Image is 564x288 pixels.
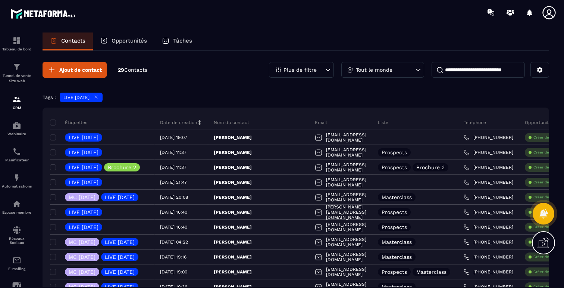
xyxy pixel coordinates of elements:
p: Tags : [43,95,56,100]
a: formationformationCRM [2,89,32,115]
span: Ajout de contact [59,66,102,74]
p: [PERSON_NAME] [214,149,252,155]
p: [DATE] 11:37 [160,150,187,155]
p: Réseaux Sociaux [2,236,32,245]
p: Prospects [382,269,407,275]
p: [PERSON_NAME] [214,224,252,230]
img: social-network [12,226,21,235]
a: [PHONE_NUMBER] [464,134,513,140]
a: automationsautomationsEspace membre [2,194,32,220]
a: [PHONE_NUMBER] [464,209,513,215]
p: [DATE] 19:07 [160,135,187,140]
img: automations [12,199,21,208]
p: Prospects [382,165,407,170]
p: [PERSON_NAME] [214,164,252,170]
p: Prospects [382,224,407,230]
p: [DATE] 19:16 [160,254,187,260]
p: [DATE] 19:00 [160,269,187,275]
p: Automatisations [2,184,32,188]
a: [PHONE_NUMBER] [464,224,513,230]
p: [PERSON_NAME] [214,209,252,215]
a: Contacts [43,32,93,50]
p: [DATE] 20:08 [160,195,188,200]
p: Masterclass [382,239,412,245]
p: LIVE [DATE] [105,239,135,245]
p: MC [DATE] [69,239,95,245]
p: [DATE] 21:47 [160,180,187,185]
button: Ajout de contact [43,62,107,78]
p: Email [315,120,327,126]
p: [DATE] 11:37 [160,165,187,170]
p: Brochure 2 [108,165,136,170]
a: [PHONE_NUMBER] [464,239,513,245]
a: social-networksocial-networkRéseaux Sociaux [2,220,32,250]
p: LIVE [DATE] [69,150,98,155]
a: [PHONE_NUMBER] [464,164,513,170]
p: Masterclass [382,254,412,260]
a: emailemailE-mailing [2,250,32,276]
p: LIVE [DATE] [69,135,98,140]
p: Tâches [173,37,192,44]
p: LIVE [DATE] [69,224,98,230]
img: formation [12,95,21,104]
p: LIVE [DATE] [105,254,135,260]
img: logo [10,7,78,21]
p: LIVE [DATE] [69,180,98,185]
a: Tâches [154,32,200,50]
a: automationsautomationsAutomatisations [2,168,32,194]
a: formationformationTableau de bord [2,31,32,57]
img: email [12,256,21,265]
p: Masterclass [416,269,446,275]
a: [PHONE_NUMBER] [464,179,513,185]
p: LIVE [DATE] [105,195,135,200]
img: automations [12,121,21,130]
p: [PERSON_NAME] [214,239,252,245]
p: Liste [378,120,388,126]
p: Tunnel de vente Site web [2,73,32,84]
p: Plus de filtre [283,67,317,72]
a: schedulerschedulerPlanificateur [2,142,32,168]
p: Prospects [382,210,407,215]
img: formation [12,36,21,45]
p: Téléphone [464,120,486,126]
p: Opportunité [525,120,551,126]
a: [PHONE_NUMBER] [464,194,513,200]
p: [PERSON_NAME] [214,179,252,185]
p: Masterclass [382,195,412,200]
p: [DATE] 16:40 [160,210,187,215]
span: Contacts [124,67,147,73]
p: E-mailing [2,267,32,271]
a: [PHONE_NUMBER] [464,254,513,260]
p: [PERSON_NAME] [214,134,252,140]
p: Étiquettes [50,120,87,126]
img: scheduler [12,147,21,156]
p: Contacts [61,37,85,44]
p: Webinaire [2,132,32,136]
p: Opportunités [112,37,147,44]
p: Brochure 2 [416,165,445,170]
p: Tableau de bord [2,47,32,51]
p: MC [DATE] [69,195,95,200]
p: Nom du contact [214,120,249,126]
a: [PHONE_NUMBER] [464,269,513,275]
p: Date de création [160,120,197,126]
p: [DATE] 16:40 [160,224,187,230]
p: CRM [2,106,32,110]
p: LIVE [DATE] [69,165,98,170]
img: automations [12,173,21,182]
p: [PERSON_NAME] [214,194,252,200]
a: formationformationTunnel de vente Site web [2,57,32,89]
p: Prospects [382,150,407,155]
p: Tout le monde [356,67,392,72]
a: Opportunités [93,32,154,50]
p: MC [DATE] [69,254,95,260]
img: formation [12,62,21,71]
p: 29 [118,66,147,74]
p: LIVE [DATE] [105,269,135,275]
p: Espace membre [2,210,32,214]
p: [PERSON_NAME] [214,254,252,260]
a: automationsautomationsWebinaire [2,115,32,142]
p: [PERSON_NAME] [214,269,252,275]
p: MC [DATE] [69,269,95,275]
p: Planificateur [2,158,32,162]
